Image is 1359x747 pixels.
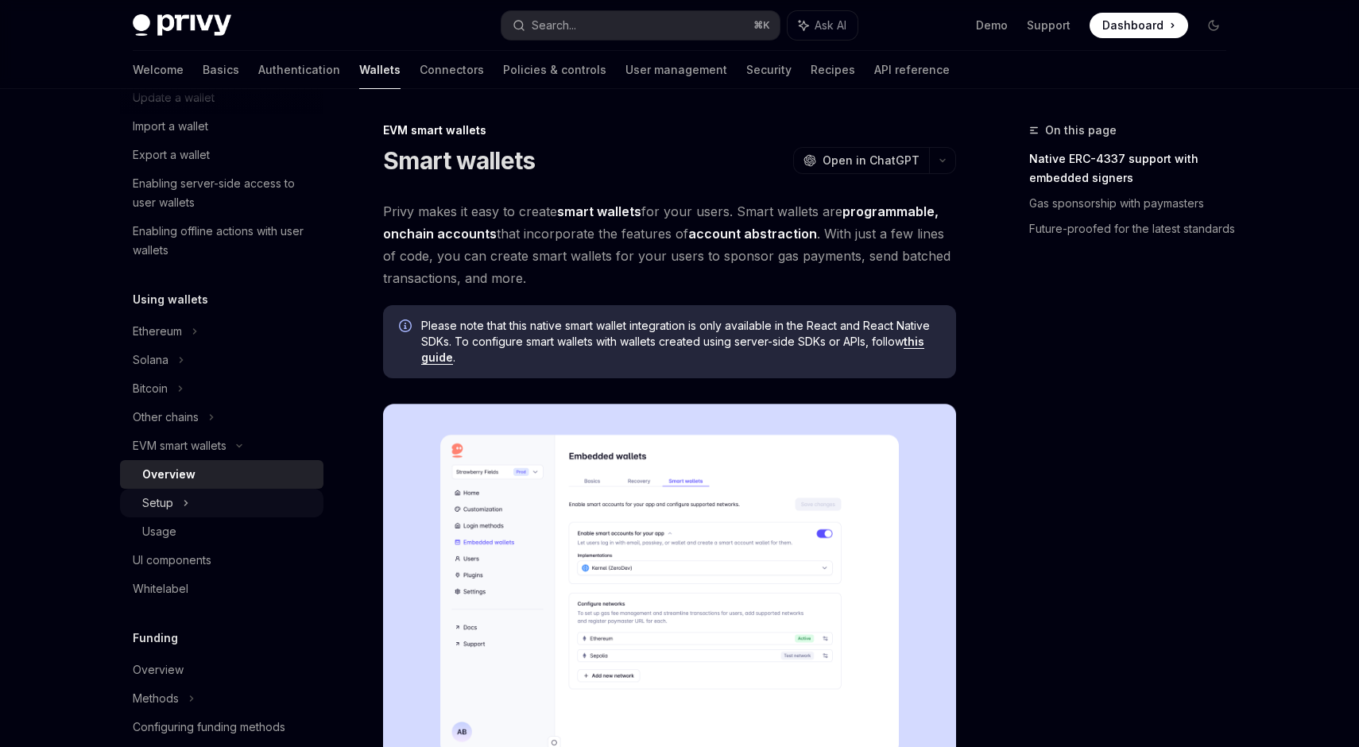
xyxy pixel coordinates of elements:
[133,408,199,427] div: Other chains
[421,318,940,366] span: Please note that this native smart wallet integration is only available in the React and React Na...
[1090,13,1188,38] a: Dashboard
[383,122,956,138] div: EVM smart wallets
[203,51,239,89] a: Basics
[688,226,817,242] a: account abstraction
[557,203,641,219] strong: smart wallets
[120,713,323,741] a: Configuring funding methods
[120,575,323,603] a: Whitelabel
[133,660,184,679] div: Overview
[120,460,323,489] a: Overview
[1029,216,1239,242] a: Future-proofed for the latest standards
[142,465,196,484] div: Overview
[753,19,770,32] span: ⌘ K
[120,169,323,217] a: Enabling server-side access to user wallets
[133,322,182,341] div: Ethereum
[133,629,178,648] h5: Funding
[133,51,184,89] a: Welcome
[793,147,929,174] button: Open in ChatGPT
[1029,191,1239,216] a: Gas sponsorship with paymasters
[120,112,323,141] a: Import a wallet
[788,11,858,40] button: Ask AI
[815,17,846,33] span: Ask AI
[1045,121,1117,140] span: On this page
[746,51,792,89] a: Security
[420,51,484,89] a: Connectors
[133,14,231,37] img: dark logo
[1027,17,1071,33] a: Support
[811,51,855,89] a: Recipes
[133,290,208,309] h5: Using wallets
[133,379,168,398] div: Bitcoin
[142,522,176,541] div: Usage
[120,141,323,169] a: Export a wallet
[383,146,535,175] h1: Smart wallets
[133,350,168,370] div: Solana
[823,153,920,168] span: Open in ChatGPT
[874,51,950,89] a: API reference
[133,718,285,737] div: Configuring funding methods
[1201,13,1226,38] button: Toggle dark mode
[133,174,314,212] div: Enabling server-side access to user wallets
[120,517,323,546] a: Usage
[1029,146,1239,191] a: Native ERC-4337 support with embedded signers
[503,51,606,89] a: Policies & controls
[1102,17,1163,33] span: Dashboard
[258,51,340,89] a: Authentication
[976,17,1008,33] a: Demo
[359,51,401,89] a: Wallets
[133,222,314,260] div: Enabling offline actions with user wallets
[120,546,323,575] a: UI components
[133,689,179,708] div: Methods
[142,493,173,513] div: Setup
[133,436,226,455] div: EVM smart wallets
[501,11,780,40] button: Search...⌘K
[532,16,576,35] div: Search...
[133,117,208,136] div: Import a wallet
[133,551,211,570] div: UI components
[120,217,323,265] a: Enabling offline actions with user wallets
[399,319,415,335] svg: Info
[383,200,956,289] span: Privy makes it easy to create for your users. Smart wallets are that incorporate the features of ...
[133,145,210,164] div: Export a wallet
[120,656,323,684] a: Overview
[625,51,727,89] a: User management
[133,579,188,598] div: Whitelabel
